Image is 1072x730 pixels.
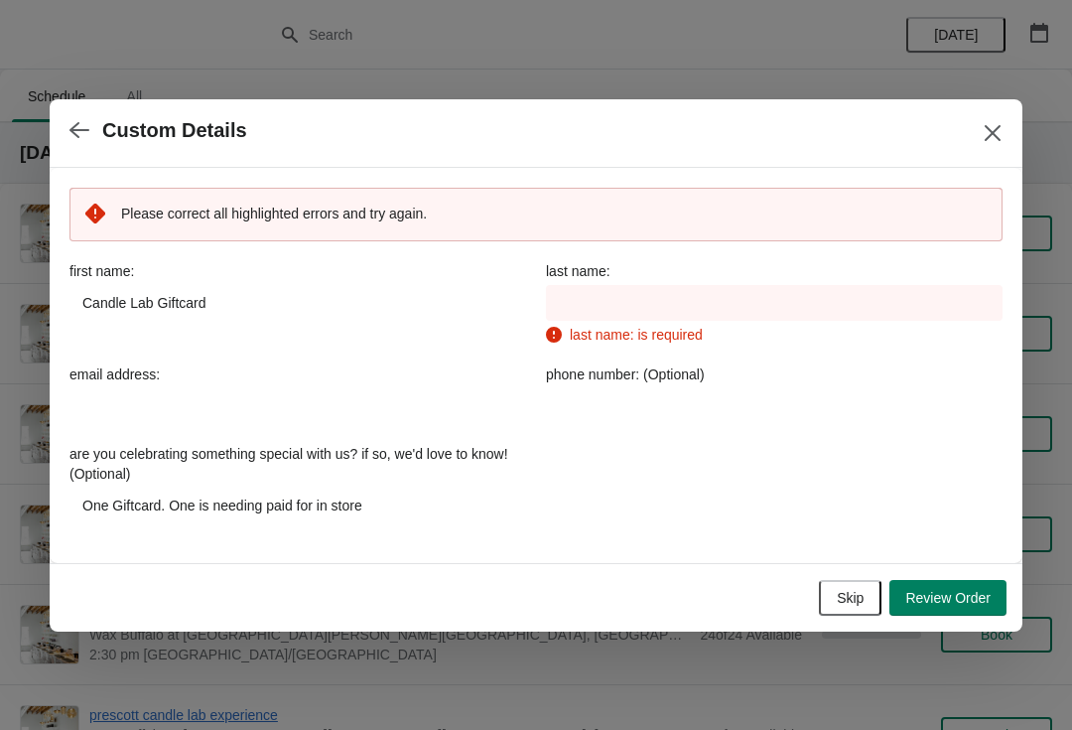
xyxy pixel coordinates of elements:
[69,365,160,384] label: email address:
[837,590,864,606] span: Skip
[819,580,881,616] button: Skip
[546,365,705,384] label: phone number: (Optional)
[102,119,247,142] h2: Custom Details
[975,115,1010,151] button: Close
[546,325,1003,345] div: last name: is required
[69,261,134,281] label: first name:
[69,444,526,484] label: are you celebrating something special with us? if so, we'd love to know! (Optional)
[905,590,991,606] span: Review Order
[889,580,1006,616] button: Review Order
[121,204,987,223] p: Please correct all highlighted errors and try again.
[546,261,610,281] label: last name:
